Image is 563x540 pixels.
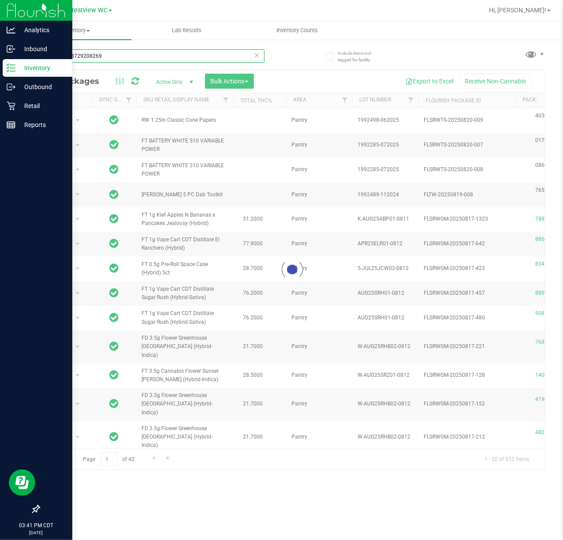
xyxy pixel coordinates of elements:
[7,64,15,72] inline-svg: Inventory
[7,101,15,110] inline-svg: Retail
[160,26,213,34] span: Lab Results
[15,120,68,130] p: Reports
[7,120,15,129] inline-svg: Reports
[9,469,35,496] iframe: Resource center
[489,7,546,14] span: Hi, [PERSON_NAME]!
[7,82,15,91] inline-svg: Outbound
[265,26,330,34] span: Inventory Counts
[7,26,15,34] inline-svg: Analytics
[4,529,68,536] p: [DATE]
[338,50,382,63] span: Include items not tagged for facility
[68,7,108,14] span: Crestview WC
[15,25,68,35] p: Analytics
[21,26,131,34] span: Inventory
[15,82,68,92] p: Outbound
[7,45,15,53] inline-svg: Inbound
[4,521,68,529] p: 03:41 PM CDT
[131,21,242,40] a: Lab Results
[21,21,131,40] a: Inventory
[15,101,68,111] p: Retail
[254,49,260,61] span: Clear
[15,44,68,54] p: Inbound
[15,63,68,73] p: Inventory
[39,49,265,63] input: Search Package ID, Item Name, SKU, Lot or Part Number...
[242,21,352,40] a: Inventory Counts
